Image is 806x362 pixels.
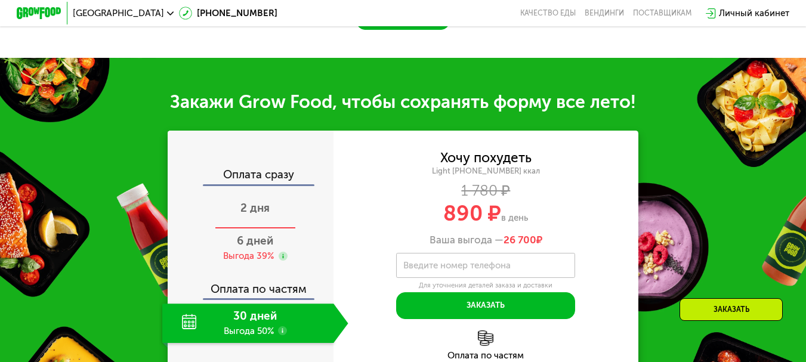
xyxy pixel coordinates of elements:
[403,262,511,268] label: Введите номер телефона
[501,212,528,223] span: в день
[169,169,333,184] div: Оплата сразу
[333,351,638,360] div: Оплата по частям
[443,200,501,226] span: 890 ₽
[333,166,638,177] div: Light [PHONE_NUMBER] ккал
[504,234,536,246] span: 26 700
[223,250,274,262] div: Выгода 39%
[478,330,493,346] img: l6xcnZfty9opOoJh.png
[719,7,789,20] div: Личный кабинет
[73,9,164,18] span: [GEOGRAPHIC_DATA]
[179,7,277,20] a: [PHONE_NUMBER]
[520,9,576,18] a: Качество еды
[504,234,542,246] span: ₽
[396,281,575,290] div: Для уточнения деталей заказа и доставки
[440,152,532,165] div: Хочу похудеть
[169,273,333,298] div: Оплата по частям
[333,234,638,246] div: Ваша выгода —
[633,9,691,18] div: поставщикам
[680,298,783,321] div: Заказать
[240,201,270,215] span: 2 дня
[333,185,638,197] div: 1 780 ₽
[396,292,575,319] button: Заказать
[237,234,273,247] span: 6 дней
[585,9,624,18] a: Вендинги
